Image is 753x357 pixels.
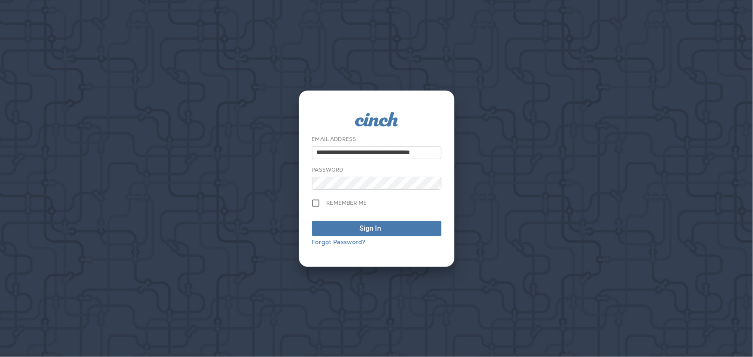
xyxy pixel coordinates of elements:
label: Password [312,166,343,173]
div: Sign In [360,223,381,234]
label: Email Address [312,136,356,143]
button: Sign In [312,221,441,236]
a: Forgot Password? [312,238,365,246]
span: Remember me [327,200,367,207]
